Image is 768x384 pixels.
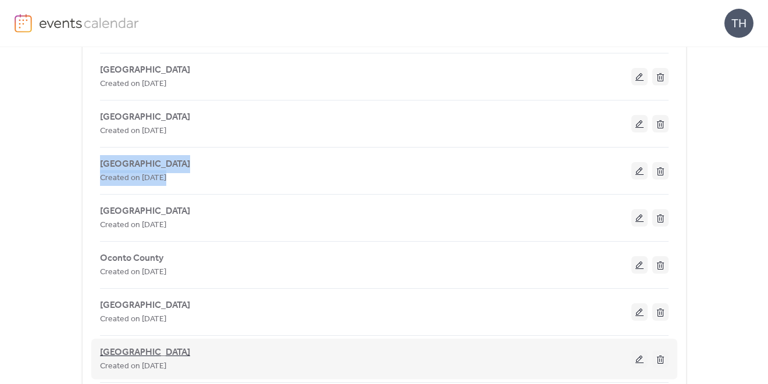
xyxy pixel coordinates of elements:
[100,63,190,77] span: [GEOGRAPHIC_DATA]
[100,77,166,91] span: Created on [DATE]
[100,157,190,171] span: [GEOGRAPHIC_DATA]
[100,255,163,261] a: Oconto County
[100,302,190,308] a: [GEOGRAPHIC_DATA]
[724,9,753,38] div: TH
[100,171,166,185] span: Created on [DATE]
[100,208,190,214] a: [GEOGRAPHIC_DATA]
[100,313,166,326] span: Created on [DATE]
[100,252,163,265] span: Oconto County
[100,360,166,374] span: Created on [DATE]
[100,67,190,73] a: [GEOGRAPHIC_DATA]
[100,204,190,218] span: [GEOGRAPHIC_DATA]
[100,265,166,279] span: Created on [DATE]
[100,218,166,232] span: Created on [DATE]
[100,161,190,167] a: [GEOGRAPHIC_DATA]
[100,114,190,120] a: [GEOGRAPHIC_DATA]
[100,124,166,138] span: Created on [DATE]
[100,299,190,313] span: [GEOGRAPHIC_DATA]
[100,110,190,124] span: [GEOGRAPHIC_DATA]
[100,346,190,360] span: [GEOGRAPHIC_DATA]
[15,14,32,33] img: logo
[100,349,190,356] a: [GEOGRAPHIC_DATA]
[39,14,140,31] img: logo-type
